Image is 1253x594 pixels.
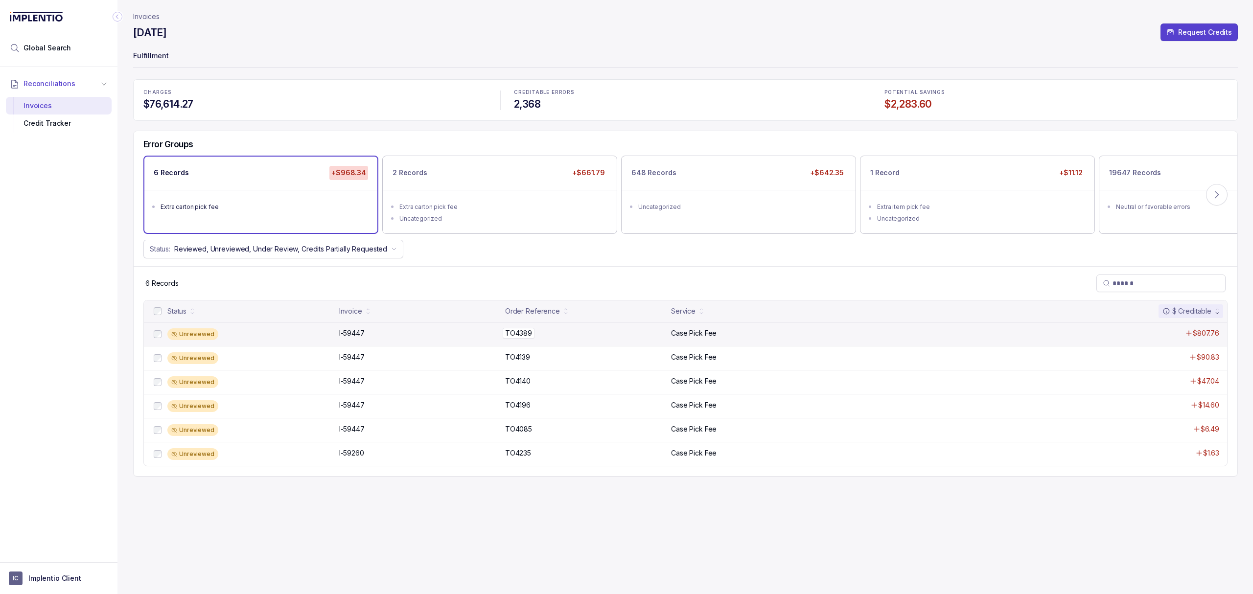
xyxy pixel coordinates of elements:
p: Case Pick Fee [671,424,717,434]
p: POTENTIAL SAVINGS [884,90,1228,95]
p: I-59447 [339,400,365,410]
h4: [DATE] [133,26,166,40]
div: Unreviewed [167,376,218,388]
p: I-59447 [339,376,365,386]
p: TO4140 [505,376,531,386]
div: Invoice [339,306,362,316]
p: TO4085 [505,424,532,434]
p: I-59260 [339,448,364,458]
h4: $76,614.27 [143,97,487,111]
p: TO4389 [503,328,534,339]
span: Reconciliations [23,79,75,89]
div: Unreviewed [167,352,218,364]
p: +$11.12 [1057,166,1085,180]
p: Status: [150,244,170,254]
p: Case Pick Fee [671,328,717,338]
div: Extra carton pick fee [161,202,367,212]
p: I-59447 [339,328,365,338]
p: TO4139 [505,352,530,362]
p: Case Pick Fee [671,352,717,362]
button: Request Credits [1160,23,1238,41]
span: User initials [9,571,23,585]
div: Extra item pick fee [877,202,1084,212]
div: Uncategorized [399,214,606,224]
input: checkbox-checkbox [154,402,162,410]
div: Invoices [14,97,104,114]
p: 1 Record [870,168,900,178]
div: Reconciliations [6,95,112,135]
p: +$642.35 [808,166,846,180]
h4: 2,368 [514,97,857,111]
p: $47.04 [1197,376,1219,386]
div: Credit Tracker [14,114,104,132]
h5: Error Groups [143,139,193,150]
div: Remaining page entries [145,278,179,288]
p: Case Pick Fee [671,448,717,458]
p: $90.83 [1197,352,1219,362]
button: Reconciliations [6,73,112,94]
div: Unreviewed [167,400,218,412]
span: Global Search [23,43,71,53]
div: Order Reference [505,306,560,316]
p: $14.60 [1198,400,1219,410]
div: Service [671,306,696,316]
p: CREDITABLE ERRORS [514,90,857,95]
div: Unreviewed [167,424,218,436]
p: CHARGES [143,90,487,95]
p: I-59447 [339,424,365,434]
input: checkbox-checkbox [154,426,162,434]
p: I-59447 [339,352,365,362]
input: checkbox-checkbox [154,378,162,386]
p: Implentio Client [28,573,81,583]
div: Unreviewed [167,328,218,340]
p: TO4235 [505,448,531,458]
div: $ Creditable [1162,306,1211,316]
input: checkbox-checkbox [154,330,162,338]
a: Invoices [133,12,160,22]
div: Uncategorized [877,214,1084,224]
div: Extra carton pick fee [399,202,606,212]
p: Case Pick Fee [671,400,717,410]
nav: breadcrumb [133,12,160,22]
input: checkbox-checkbox [154,450,162,458]
p: 2 Records [393,168,427,178]
p: +$661.79 [570,166,607,180]
p: Request Credits [1178,27,1232,37]
button: Status:Reviewed, Unreviewed, Under Review, Credits Partially Requested [143,240,403,258]
p: +$968.34 [329,166,368,180]
p: 19647 Records [1109,168,1161,178]
p: Reviewed, Unreviewed, Under Review, Credits Partially Requested [174,244,387,254]
div: Unreviewed [167,448,218,460]
p: Fulfillment [133,47,1238,67]
div: Status [167,306,186,316]
p: 6 Records [154,168,189,178]
input: checkbox-checkbox [154,354,162,362]
button: User initialsImplentio Client [9,571,109,585]
h4: $2,283.60 [884,97,1228,111]
p: $6.49 [1201,424,1219,434]
p: TO4196 [505,400,531,410]
p: $807.76 [1193,328,1219,338]
p: 648 Records [631,168,676,178]
p: $1.63 [1203,448,1219,458]
input: checkbox-checkbox [154,307,162,315]
div: Collapse Icon [112,11,123,23]
p: Case Pick Fee [671,376,717,386]
p: 6 Records [145,278,179,288]
div: Uncategorized [638,202,845,212]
